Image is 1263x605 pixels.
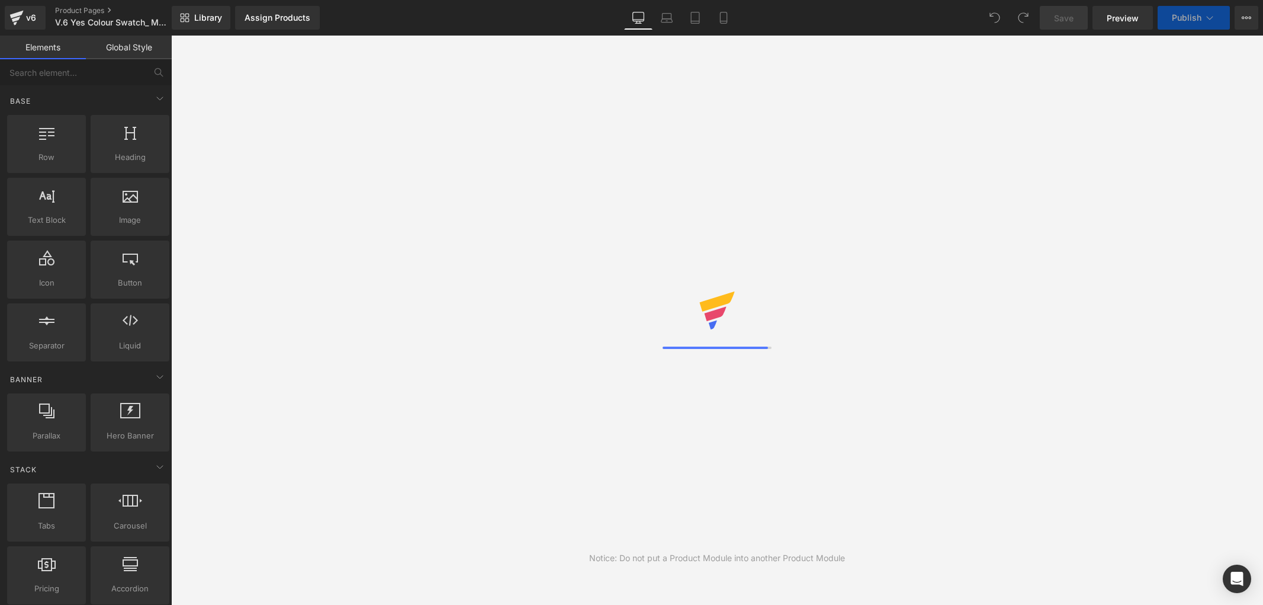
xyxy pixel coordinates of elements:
[9,95,32,107] span: Base
[1235,6,1258,30] button: More
[589,552,845,565] div: Notice: Do not put a Product Module into another Product Module
[24,10,38,25] div: v6
[1107,12,1139,24] span: Preview
[1011,6,1035,30] button: Redo
[624,6,653,30] a: Desktop
[9,374,44,385] span: Banner
[681,6,709,30] a: Tablet
[194,12,222,23] span: Library
[94,340,166,352] span: Liquid
[94,430,166,442] span: Hero Banner
[55,18,169,27] span: V.6 Yes Colour Swatch_ Modal Loungewear Template
[5,6,46,30] a: v6
[653,6,681,30] a: Laptop
[94,277,166,289] span: Button
[86,36,172,59] a: Global Style
[11,151,82,164] span: Row
[1172,13,1201,23] span: Publish
[983,6,1007,30] button: Undo
[94,582,166,595] span: Accordion
[94,151,166,164] span: Heading
[9,464,38,475] span: Stack
[11,430,82,442] span: Parallax
[1092,6,1153,30] a: Preview
[11,340,82,352] span: Separator
[172,6,230,30] a: New Library
[11,582,82,595] span: Pricing
[94,214,166,226] span: Image
[1054,12,1074,24] span: Save
[11,277,82,289] span: Icon
[1158,6,1230,30] button: Publish
[709,6,738,30] a: Mobile
[55,6,191,15] a: Product Pages
[94,520,166,532] span: Carousel
[1223,565,1251,593] div: Open Intercom Messenger
[11,520,82,532] span: Tabs
[11,214,82,226] span: Text Block
[245,13,310,23] div: Assign Products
